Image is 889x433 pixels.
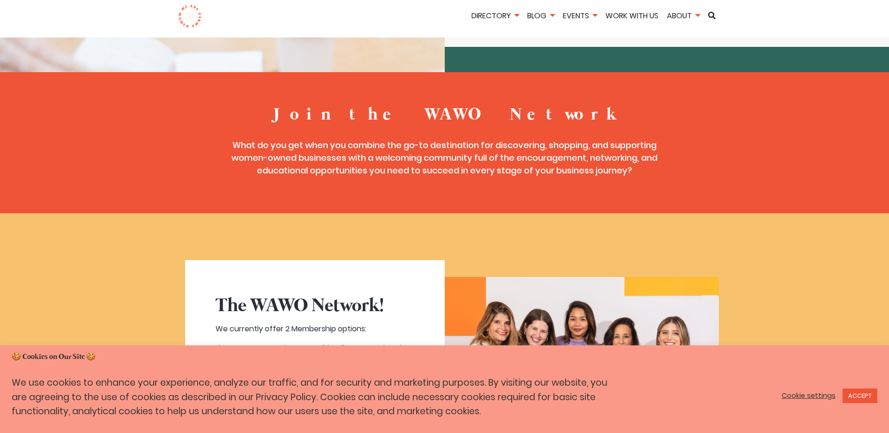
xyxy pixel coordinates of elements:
li: Events [560,10,600,23]
p: What do you get when you combine the go-to destination for discovering, shopping, and supporting ... [226,139,663,177]
img: logo [178,5,202,28]
a: About [664,10,703,21]
a: ACCEPT [843,388,877,403]
h2: The WAWO Network! [216,293,421,319]
a: Blog [524,10,558,21]
p: We currently offer 2 Membership options: [216,323,421,335]
li: Directory [468,10,522,23]
a: Events [560,10,600,21]
a: Directory [468,10,522,21]
a: Work With Us [602,10,662,21]
li: Blog [524,10,558,23]
p: the WAWO Network, a warm, friendly community where you can find your next business bestie, chip a... [216,342,421,414]
h3: Join the WAWO Network [273,103,616,127]
p: We use cookies to enhance your experience, analyze our traffic, and for security and marketing pu... [12,376,618,419]
li: About [664,10,703,23]
a: Search [705,12,719,19]
h5: 🍪 Cookies on Our Site 🍪 [12,352,877,362]
a: Cookie settings [782,391,836,400]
